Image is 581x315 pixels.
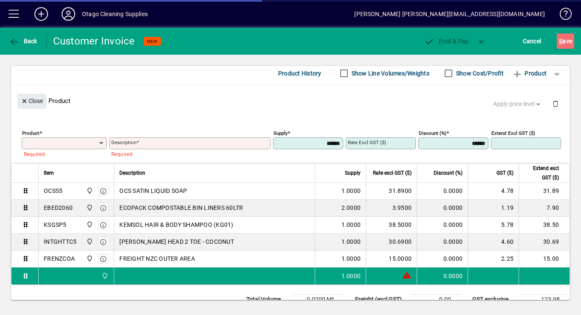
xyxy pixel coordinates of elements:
[119,237,234,246] span: [PERSON_NAME] HEAD 2 TOE - COCONUT
[17,94,46,109] button: Close
[454,69,504,78] label: Show Cost/Profit
[417,251,468,268] td: 0.0000
[345,168,361,178] span: Supply
[84,254,94,263] span: Head Office
[341,272,361,280] span: 1.0000
[99,271,109,281] span: Head Office
[519,234,570,251] td: 30.69
[439,38,443,45] span: P
[119,203,243,212] span: ECOPACK COMPOSTABLE BIN LINERS 60LTR
[119,220,233,229] span: KEMSOL HAIR & BODY SHAMPOO (KG01)
[493,100,542,109] span: Apply price level
[559,38,562,45] span: S
[490,96,546,112] button: Apply price level
[341,203,361,212] span: 2.0000
[53,34,135,48] div: Customer Invoice
[468,183,519,200] td: 4.78
[496,168,513,178] span: GST ($)
[468,251,519,268] td: 2.25
[553,2,570,29] a: Knowledge Base
[371,237,412,246] div: 30.6900
[119,254,195,263] span: FREIGHT NZC OUTER AREA
[341,220,361,229] span: 1.0000
[519,251,570,268] td: 15.00
[44,254,75,263] div: FRENZCOA
[242,294,293,304] td: Total Volume
[371,187,412,195] div: 31.8900
[424,38,469,45] span: ost & Pay
[348,139,386,145] mat-label: Rate excl GST ($)
[341,254,361,263] span: 1.0000
[84,237,94,246] span: Head Office
[119,168,145,178] span: Description
[557,33,574,49] button: Save
[521,33,544,49] button: Cancel
[410,294,461,304] td: 0.00
[351,294,410,304] td: Freight (excl GST)
[21,94,43,108] span: Close
[11,85,570,116] div: Product
[341,187,361,195] span: 1.0000
[371,220,412,229] div: 38.5000
[417,200,468,217] td: 0.0000
[419,130,446,136] mat-label: Discount (%)
[55,6,82,22] button: Profile
[468,294,519,304] td: GST exclusive
[44,220,67,229] div: KSGSP5
[468,234,519,251] td: 4.60
[519,217,570,234] td: 38.50
[82,7,148,21] div: Otago Cleaning Supplies
[371,254,412,263] div: 15.0000
[147,39,158,44] span: NEW
[275,66,325,81] button: Product History
[84,186,94,195] span: Head Office
[44,187,62,195] div: OCSS5
[44,168,54,178] span: Item
[24,149,100,158] mat-error: Required
[519,294,570,304] td: 123.98
[417,183,468,200] td: 0.0000
[519,183,570,200] td: 31.89
[524,164,559,182] span: Extend excl GST ($)
[274,130,288,136] mat-label: Supply
[417,217,468,234] td: 0.0000
[293,294,344,304] td: 0.0200 M³
[15,97,48,105] app-page-header-button: Close
[84,220,94,229] span: Head Office
[44,237,76,246] div: INTGHTTC5
[519,200,570,217] td: 7.90
[371,203,412,212] div: 3.9500
[7,33,39,49] button: Back
[354,7,545,21] div: [PERSON_NAME] [PERSON_NAME][EMAIL_ADDRESS][DOMAIN_NAME]
[44,203,73,212] div: EBED2060
[22,130,39,136] mat-label: Product
[545,94,566,114] button: Delete
[28,6,55,22] button: Add
[111,149,264,158] mat-error: Required
[417,268,468,284] td: 0.0000
[84,203,94,212] span: Head Office
[278,67,322,80] span: Product History
[373,168,412,178] span: Rate excl GST ($)
[468,200,519,217] td: 1.19
[434,168,463,178] span: Discount (%)
[341,237,361,246] span: 1.0000
[350,69,429,78] label: Show Line Volumes/Weights
[119,187,187,195] span: OCS SATIN LIQUID SOAP
[111,139,136,145] mat-label: Description
[491,130,535,136] mat-label: Extend excl GST ($)
[468,217,519,234] td: 5.78
[420,33,473,49] button: Post & Pay
[559,34,572,48] span: ave
[9,38,37,45] span: Back
[523,34,542,48] span: Cancel
[417,234,468,251] td: 0.0000
[545,100,566,107] app-page-header-button: Delete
